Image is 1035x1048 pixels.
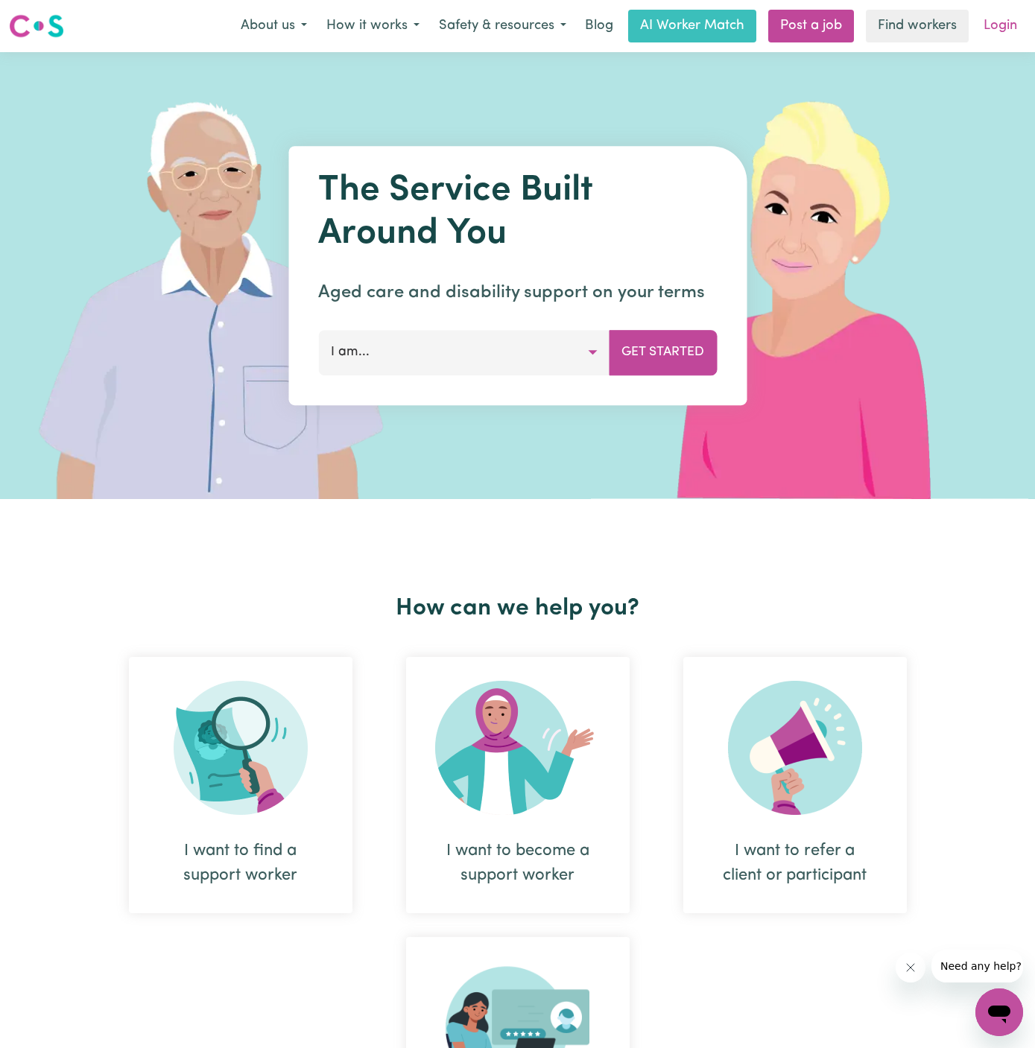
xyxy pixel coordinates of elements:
[609,330,717,375] button: Get Started
[768,10,854,42] a: Post a job
[628,10,756,42] a: AI Worker Match
[231,10,317,42] button: About us
[896,953,925,982] iframe: Close message
[975,10,1026,42] a: Login
[866,10,969,42] a: Find workers
[318,170,717,255] h1: The Service Built Around You
[975,988,1023,1036] iframe: Button to launch messaging window
[129,657,352,913] div: I want to find a support worker
[931,950,1023,982] iframe: Message from company
[9,9,64,43] a: Careseekers logo
[165,839,317,888] div: I want to find a support worker
[429,10,576,42] button: Safety & resources
[728,681,862,815] img: Refer
[318,330,610,375] button: I am...
[318,279,717,306] p: Aged care and disability support on your terms
[406,657,630,913] div: I want to become a support worker
[9,13,64,39] img: Careseekers logo
[174,681,308,815] img: Search
[442,839,594,888] div: I want to become a support worker
[435,681,601,815] img: Become Worker
[719,839,871,888] div: I want to refer a client or participant
[102,594,934,623] h2: How can we help you?
[683,657,907,913] div: I want to refer a client or participant
[317,10,429,42] button: How it works
[576,10,622,42] a: Blog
